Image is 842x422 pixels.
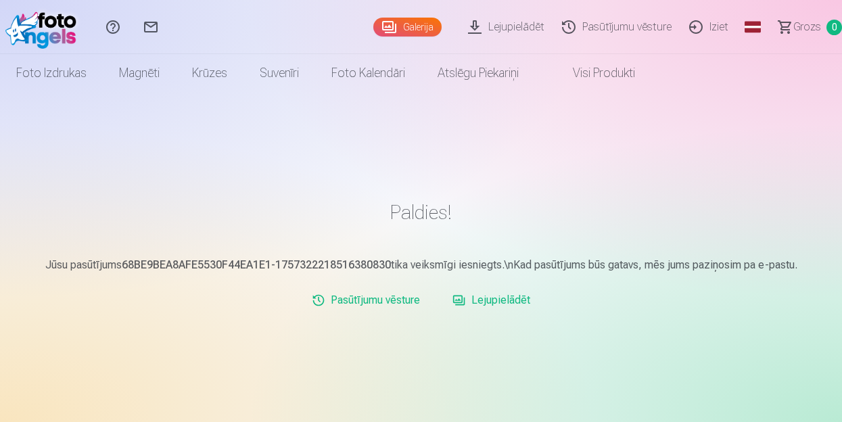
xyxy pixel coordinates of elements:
a: Visi produkti [535,54,651,92]
a: Suvenīri [243,54,315,92]
a: Magnēti [103,54,176,92]
h1: Paldies! [26,200,816,225]
a: Lejupielādēt [447,287,536,314]
span: 0 [826,20,842,35]
a: Galerija [373,18,442,37]
b: 68BE9BEA8AFE5530F44EA1E1-1757322218516380830 [122,258,391,271]
img: /fa1 [5,5,83,49]
a: Krūzes [176,54,243,92]
span: Grozs [793,19,821,35]
p: Jūsu pasūtījums tika veiksmīgi iesniegts.\nKad pasūtījums būs gatavs, mēs jums paziņosim pa e-pastu. [26,257,816,273]
a: Atslēgu piekariņi [421,54,535,92]
a: Pasūtījumu vēsture [306,287,425,314]
a: Foto kalendāri [315,54,421,92]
